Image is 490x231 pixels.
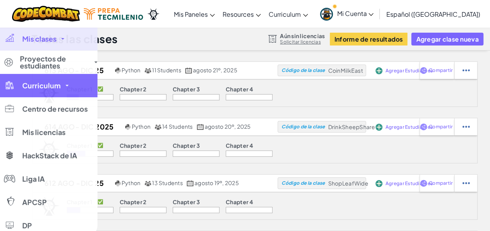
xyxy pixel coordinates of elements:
[22,175,45,182] span: Liga IA
[120,86,147,92] p: Chapter 2
[97,142,103,149] p: ✅
[173,199,200,205] p: Chapter 3
[320,8,333,21] img: avatar
[132,123,150,130] span: Python
[386,125,433,129] span: Agregar Estudiantes
[147,8,159,20] img: Ozaria
[328,180,368,187] span: ShopLeafWide
[429,68,453,73] span: Compartir
[115,68,121,73] img: python.png
[154,124,161,130] img: MultipleUsers.png
[420,67,427,74] img: IconShare_Purple.svg
[33,65,278,76] a: 613 Ago- dic 25 Python 11 Students agosto 21º, 2025
[162,123,193,130] span: 14 Students
[382,3,484,24] a: Español ([GEOGRAPHIC_DATA])
[462,123,470,130] img: IconStudentEllipsis.svg
[22,82,61,89] span: Curriculum
[420,123,427,130] img: IconShare_Purple.svg
[120,142,147,149] p: Chapter 2
[22,105,88,112] span: Centro de recursos
[205,123,251,130] span: agosto 20º, 2025
[281,68,325,73] span: Código de la clase
[197,124,204,130] img: calendar.svg
[316,2,377,26] a: Mi Cuenta
[22,129,65,136] span: Mis licencias
[386,68,433,73] span: Agregar Estudiantes
[226,199,253,205] p: Chapter 4
[429,124,453,129] span: Compartir
[144,68,151,73] img: MultipleUsers.png
[386,181,433,186] span: Agregar Estudiantes
[185,68,192,73] img: calendar.svg
[195,179,239,186] span: agosto 19º, 2025
[84,8,143,20] img: Tecmilenio logo
[125,124,131,130] img: python.png
[187,180,194,186] img: calendar.svg
[280,39,325,45] a: Solicitar licencias
[22,152,77,159] span: HackStack de IA
[269,10,301,18] span: Curriculum
[122,66,140,73] span: Python
[22,35,57,42] span: Mis clases
[462,67,470,74] img: IconStudentEllipsis.svg
[193,66,237,73] span: agosto 21º, 2025
[375,67,382,74] img: IconAddStudents.svg
[122,179,140,186] span: Python
[152,66,181,73] span: 11 Students
[330,33,408,45] button: Informe de resultados
[411,33,483,45] button: Agregar clase nueva
[281,181,325,185] span: Código de la clase
[115,180,121,186] img: python.png
[375,124,382,131] img: IconAddStudents.svg
[120,199,147,205] p: Chapter 2
[375,180,382,187] img: IconAddStudents.svg
[173,86,200,92] p: Chapter 3
[170,3,219,24] a: Mis Paneles
[223,10,254,18] span: Resources
[462,180,470,187] img: IconStudentEllipsis.svg
[174,10,208,18] span: Mis Paneles
[420,180,427,187] img: IconShare_Purple.svg
[219,3,265,24] a: Resources
[33,121,278,133] a: 614 Ago- dic 2025 Python 14 Students agosto 20º, 2025
[97,86,103,92] p: ✅
[429,181,453,185] span: Compartir
[386,10,480,18] span: Español ([GEOGRAPHIC_DATA])
[33,177,278,189] a: 612 Ago -dic 25 Python 13 Students agosto 19º, 2025
[280,33,325,39] span: Aún sin licencias
[281,124,325,129] span: Código de la clase
[328,123,375,130] span: DrinkSheepShare
[265,3,312,24] a: Curriculum
[173,142,200,149] p: Chapter 3
[328,67,363,74] span: CoinMilkEast
[226,86,253,92] p: Chapter 4
[337,9,373,17] span: Mi Cuenta
[152,179,183,186] span: 13 Students
[12,6,80,22] img: CodeCombat logo
[20,55,90,69] span: Proyectos de estudiantes
[97,199,103,205] p: ✅
[226,142,253,149] p: Chapter 4
[144,180,151,186] img: MultipleUsers.png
